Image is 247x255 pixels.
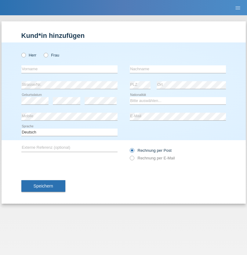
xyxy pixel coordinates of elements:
label: Frau [44,53,59,57]
span: Speichern [34,184,53,188]
button: Speichern [21,180,65,192]
label: Herr [21,53,37,57]
input: Frau [44,53,48,57]
input: Rechnung per Post [130,148,134,156]
h1: Kund*in hinzufügen [21,32,226,39]
input: Rechnung per E-Mail [130,156,134,163]
label: Rechnung per Post [130,148,172,153]
a: menu [232,6,244,9]
input: Herr [21,53,25,57]
label: Rechnung per E-Mail [130,156,175,160]
i: menu [235,5,241,11]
